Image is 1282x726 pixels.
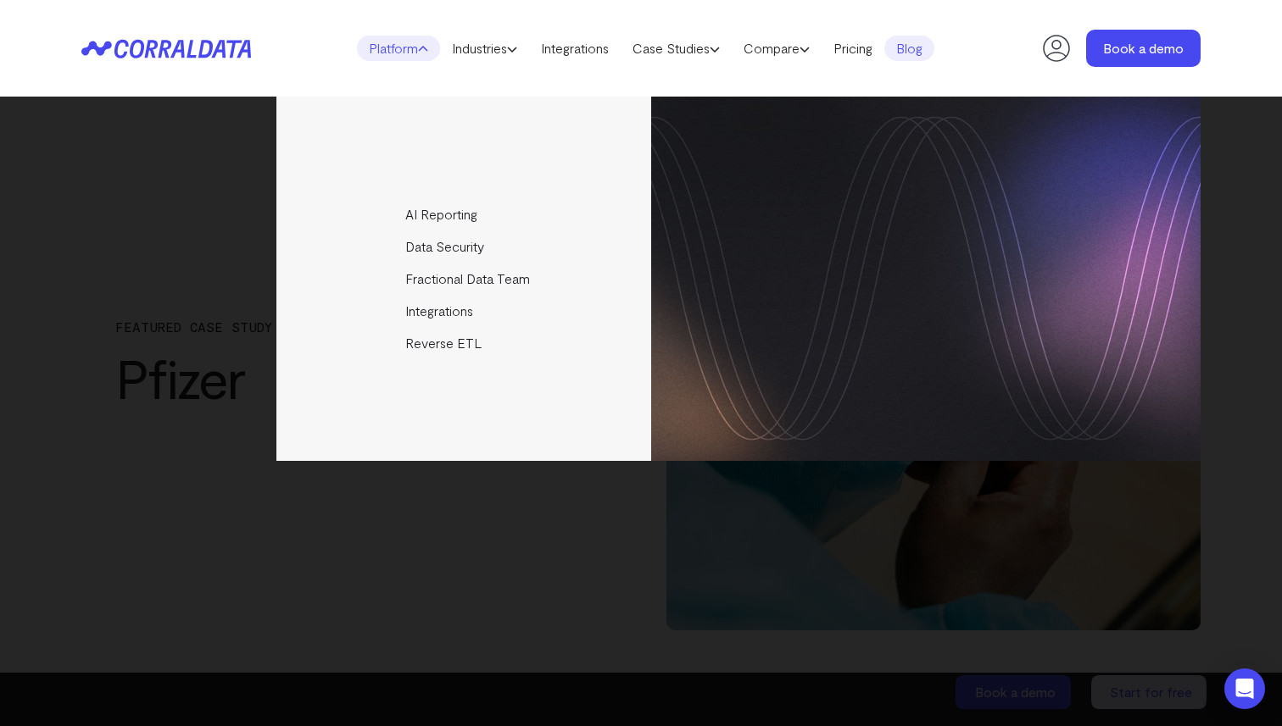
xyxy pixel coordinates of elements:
[357,36,440,61] a: Platform
[884,36,934,61] a: Blog
[440,36,529,61] a: Industries
[822,36,884,61] a: Pricing
[1086,30,1201,67] a: Book a demo
[276,263,654,295] a: Fractional Data Team
[621,36,732,61] a: Case Studies
[276,198,654,230] a: AI Reporting
[732,36,822,61] a: Compare
[276,295,654,327] a: Integrations
[529,36,621,61] a: Integrations
[276,230,654,263] a: Data Security
[1224,668,1265,709] div: Open Intercom Messenger
[276,327,654,359] a: Reverse ETL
